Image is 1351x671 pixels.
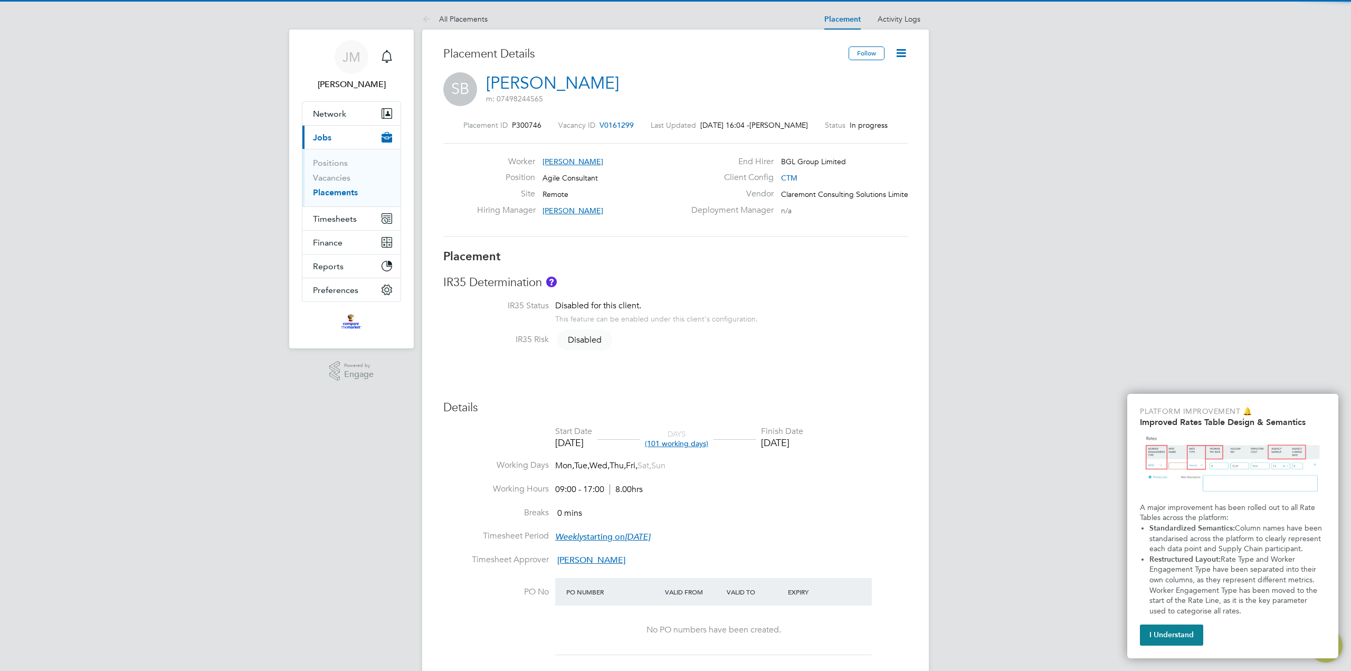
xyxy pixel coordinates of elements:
[662,582,724,601] div: Valid From
[344,361,374,370] span: Powered by
[443,300,549,311] label: IR35 Status
[443,587,549,598] label: PO No
[302,78,401,91] span: Jodie Mattei
[313,261,344,271] span: Reports
[1140,431,1326,498] img: Updated Rates Table Design & Semantics
[626,460,638,471] span: Fri,
[555,484,643,495] div: 09:00 - 17:00
[344,370,374,379] span: Engage
[1149,524,1235,533] strong: Standardized Semantics:
[781,206,792,215] span: n/a
[645,439,708,448] span: (101 working days)
[555,532,650,542] span: starting on
[289,30,414,348] nav: Main navigation
[566,625,861,636] div: No PO numbers have been created.
[443,275,908,290] h3: IR35 Determination
[724,582,786,601] div: Valid To
[443,46,841,62] h3: Placement Details
[313,214,357,224] span: Timesheets
[477,156,535,167] label: Worker
[512,120,541,130] span: P300746
[781,173,797,183] span: CTM
[443,72,477,106] span: SB
[555,426,592,437] div: Start Date
[761,437,803,449] div: [DATE]
[600,120,634,130] span: V0161299
[878,14,920,24] a: Activity Logs
[302,313,401,329] a: Go to home page
[477,205,535,216] label: Hiring Manager
[463,120,508,130] label: Placement ID
[574,460,589,471] span: Tue,
[785,582,847,601] div: Expiry
[422,14,488,24] a: All Placements
[302,40,401,91] a: Go to account details
[781,190,913,199] span: Claremont Consulting Solutions Limited
[477,188,535,200] label: Site
[443,400,908,415] h3: Details
[555,300,641,311] span: Disabled for this client.
[443,460,549,471] label: Working Days
[564,582,662,601] div: PO Number
[625,532,650,542] em: [DATE]
[640,429,713,448] div: DAYS
[313,173,350,183] a: Vacancies
[558,120,595,130] label: Vacancy ID
[313,187,358,197] a: Placements
[824,15,861,24] a: Placement
[543,190,568,199] span: Remote
[543,157,603,166] span: [PERSON_NAME]
[1140,407,1326,417] p: Platform Improvement 🔔
[443,507,549,518] label: Breaks
[685,188,774,200] label: Vendor
[313,158,348,168] a: Positions
[610,460,626,471] span: Thu,
[1140,625,1203,646] button: I Understand
[1127,394,1338,658] div: Improved Rate Table Semantics
[486,73,619,93] a: [PERSON_NAME]
[443,249,501,263] b: Placement
[825,120,845,130] label: Status
[610,484,643,495] span: 8.00hrs
[651,120,696,130] label: Last Updated
[638,460,651,471] span: Sat,
[443,334,549,345] label: IR35 Risk
[341,313,361,329] img: bglgroup-logo-retina.png
[1140,503,1326,523] p: A major improvement has been rolled out to all Rate Tables across the platform:
[849,46,884,60] button: Follow
[546,277,557,287] button: About IR35
[781,157,846,166] span: BGL Group Limited
[443,484,549,495] label: Working Hours
[342,50,360,64] span: JM
[313,238,342,248] span: Finance
[543,206,603,215] span: [PERSON_NAME]
[557,555,625,565] span: [PERSON_NAME]
[1149,555,1319,616] span: Rate Type and Worker Engagement Type have been separated into their own columns, as they represen...
[555,437,592,449] div: [DATE]
[443,531,549,542] label: Timesheet Period
[313,109,346,119] span: Network
[700,120,749,130] span: [DATE] 16:04 -
[651,460,665,471] span: Sun
[557,508,582,518] span: 0 mins
[589,460,610,471] span: Wed,
[685,172,774,183] label: Client Config
[313,285,358,295] span: Preferences
[313,133,331,143] span: Jobs
[850,120,888,130] span: In progress
[555,460,574,471] span: Mon,
[1149,555,1221,564] strong: Restructured Layout:
[555,532,583,542] em: Weekly
[557,329,612,351] span: Disabled
[1140,417,1326,427] h2: Improved Rates Table Design & Semantics
[486,94,543,103] span: m: 07498244565
[1149,524,1324,553] span: Column names have been standarised across the platform to clearly represent each data point and S...
[685,156,774,167] label: End Hirer
[543,173,598,183] span: Agile Consultant
[555,311,758,324] div: This feature can be enabled under this client's configuration.
[685,205,774,216] label: Deployment Manager
[749,120,808,130] span: [PERSON_NAME]
[443,554,549,565] label: Timesheet Approver
[761,426,803,437] div: Finish Date
[477,172,535,183] label: Position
